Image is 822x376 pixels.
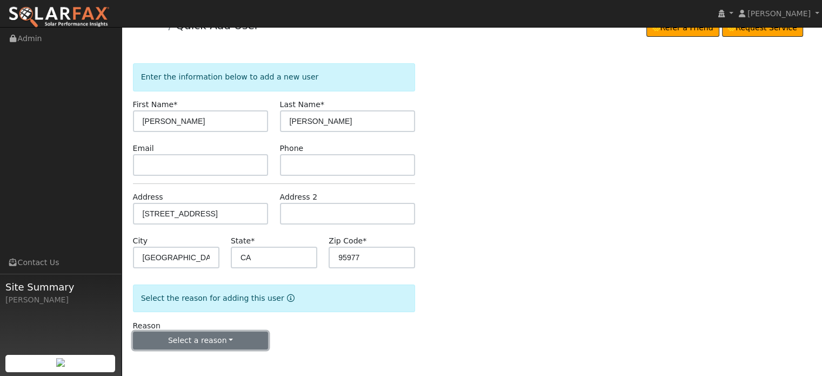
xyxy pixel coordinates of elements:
label: Reason [133,320,161,332]
div: Select the reason for adding this user [133,285,416,312]
button: Select a reason [133,332,269,350]
a: Admin [141,21,165,29]
div: [PERSON_NAME] [5,294,116,306]
img: retrieve [56,358,65,367]
img: SolarFax [8,6,110,29]
a: Quick Add User [176,19,259,32]
a: Request Service [722,19,804,37]
span: [PERSON_NAME] [747,9,811,18]
span: Required [251,236,255,245]
label: First Name [133,99,178,110]
label: Address 2 [280,192,318,203]
span: Required [363,236,366,245]
label: State [231,235,255,247]
a: Reason for new user [284,294,295,302]
label: Phone [280,143,304,154]
div: Enter the information below to add a new user [133,63,416,91]
a: Refer a Friend [646,19,719,37]
span: Site Summary [5,280,116,294]
label: City [133,235,148,247]
span: Required [173,100,177,109]
label: Zip Code [329,235,366,247]
label: Last Name [280,99,324,110]
label: Address [133,192,163,203]
label: Email [133,143,154,154]
span: Required [320,100,324,109]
